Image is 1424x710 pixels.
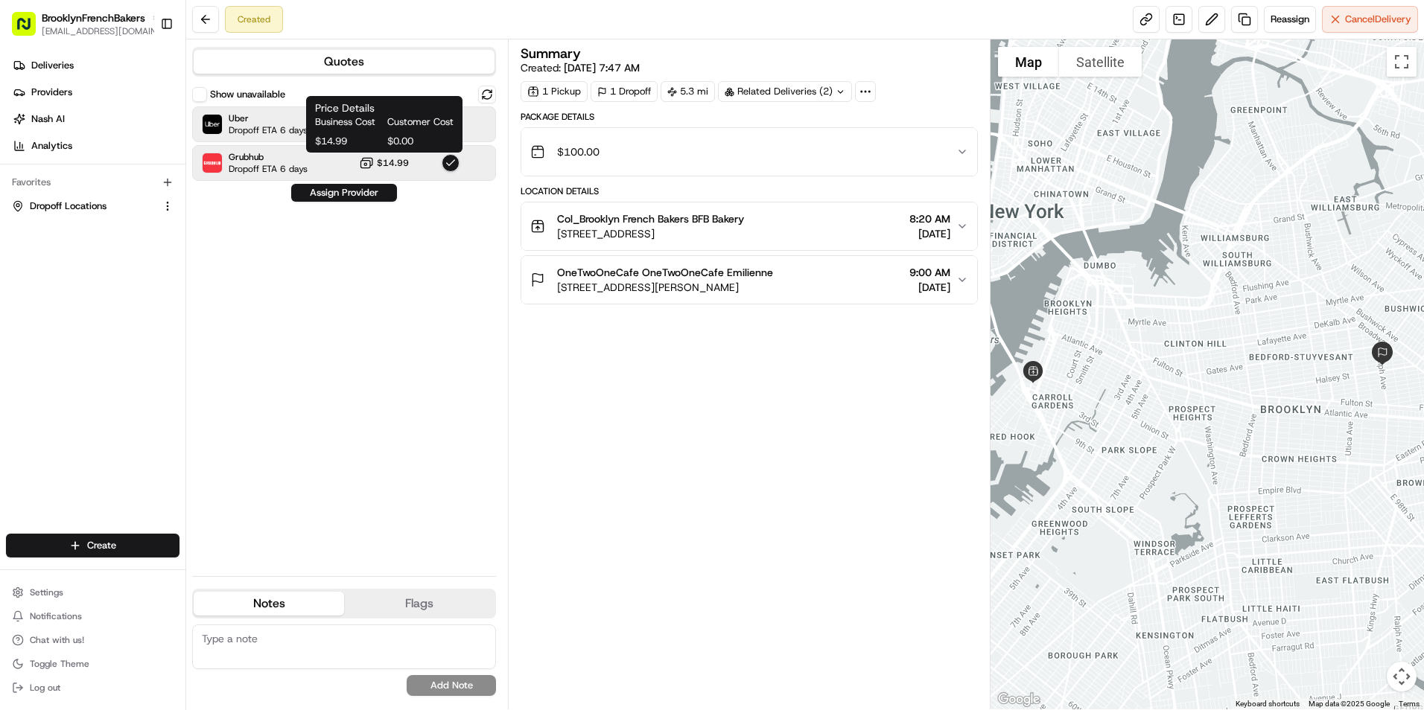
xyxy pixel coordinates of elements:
[6,677,179,698] button: Log out
[231,191,271,208] button: See all
[557,265,773,280] span: OneTwoOneCafe OneTwoOneCafe Emilienne
[1236,699,1300,709] button: Keyboard shortcuts
[344,592,495,615] button: Flags
[30,658,89,670] span: Toggle Theme
[6,54,185,77] a: Deliveries
[229,151,308,163] span: Grubhub
[124,231,129,243] span: •
[557,211,744,226] span: Col_Brooklyn French Bakers BFB Bakery
[148,369,180,380] span: Pylon
[67,142,244,157] div: Start new chat
[909,265,950,280] span: 9:00 AM
[30,634,84,646] span: Chat with us!
[1264,6,1316,33] button: Reassign
[909,280,950,295] span: [DATE]
[6,606,179,627] button: Notifications
[46,231,121,243] span: [PERSON_NAME]
[210,88,285,101] label: Show unavailable
[31,112,65,126] span: Nash AI
[203,153,222,173] img: Grubhub
[6,653,179,674] button: Toggle Theme
[15,15,45,45] img: Nash
[521,185,978,197] div: Location Details
[1387,662,1417,691] button: Map camera controls
[15,217,39,240] img: Nelly AZAMBRE
[377,157,409,169] span: $14.99
[387,135,454,148] span: $0.00
[1271,13,1309,26] span: Reassign
[15,194,95,205] div: Past conversations
[994,690,1043,709] a: Open this area in Google Maps (opens a new window)
[521,60,640,75] span: Created:
[591,81,658,102] div: 1 Dropoff
[315,115,381,129] span: Business Cost
[15,60,271,83] p: Welcome 👋
[521,81,588,102] div: 1 Pickup
[6,134,185,158] a: Analytics
[30,333,114,348] span: Knowledge Base
[521,256,977,304] button: OneTwoOneCafe OneTwoOneCafe Emilienne[STREET_ADDRESS][PERSON_NAME]9:00 AM[DATE]
[253,147,271,164] button: Start new chat
[909,211,950,226] span: 8:20 AM
[31,142,58,169] img: 1724597045416-56b7ee45-8013-43a0-a6f9-03cb97ddad50
[315,135,381,148] span: $14.99
[67,157,205,169] div: We're available if you need us!
[12,199,156,213] a: Dropoff Locations
[229,163,308,175] span: Dropoff ETA 6 days
[30,199,107,213] span: Dropoff Locations
[15,257,39,281] img: Klarizel Pensader
[15,142,42,169] img: 1736555255976-a54dd68f-1ca7-489b-9aae-adbdc363a1c4
[132,231,162,243] span: [DATE]
[194,50,495,74] button: Quotes
[1309,700,1390,708] span: Map data ©2025 Google
[42,10,145,25] button: BrooklynFrenchBakers
[998,47,1059,77] button: Show street map
[521,111,978,123] div: Package Details
[87,539,116,552] span: Create
[194,592,344,615] button: Notes
[105,368,180,380] a: Powered byPylon
[1322,6,1418,33] button: CancelDelivery
[557,280,773,295] span: [STREET_ADDRESS][PERSON_NAME]
[9,327,120,354] a: 📗Knowledge Base
[31,86,72,99] span: Providers
[229,112,308,124] span: Uber
[126,271,131,283] span: •
[229,124,308,136] span: Dropoff ETA 6 days
[6,630,179,650] button: Chat with us!
[6,170,179,194] div: Favorites
[6,107,185,131] a: Nash AI
[718,81,852,102] div: Related Deliveries (2)
[315,100,454,115] h1: Price Details
[6,534,179,557] button: Create
[30,682,60,694] span: Log out
[521,47,581,60] h3: Summary
[1059,47,1142,77] button: Show satellite imagery
[387,115,454,129] span: Customer Cost
[42,25,162,37] button: [EMAIL_ADDRESS][DOMAIN_NAME]
[141,333,239,348] span: API Documentation
[15,334,27,346] div: 📗
[6,194,179,218] button: Dropoff Locations
[31,139,72,153] span: Analytics
[564,61,640,74] span: [DATE] 7:47 AM
[46,271,123,283] span: Klarizel Pensader
[1387,47,1417,77] button: Toggle fullscreen view
[1345,13,1411,26] span: Cancel Delivery
[134,271,165,283] span: [DATE]
[6,6,154,42] button: BrooklynFrenchBakers[EMAIL_ADDRESS][DOMAIN_NAME]
[1399,700,1420,708] a: Terms
[557,226,744,241] span: [STREET_ADDRESS]
[39,96,246,112] input: Clear
[557,144,600,159] span: $100.00
[30,272,42,284] img: 1736555255976-a54dd68f-1ca7-489b-9aae-adbdc363a1c4
[359,156,409,170] button: $14.99
[909,226,950,241] span: [DATE]
[31,59,74,72] span: Deliveries
[994,690,1043,709] img: Google
[6,582,179,603] button: Settings
[30,586,63,598] span: Settings
[291,184,397,202] button: Assign Provider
